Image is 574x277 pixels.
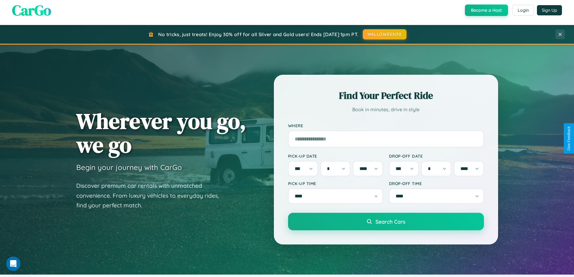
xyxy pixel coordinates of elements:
p: Book in minutes, drive in style [288,105,484,114]
label: Drop-off Date [389,153,484,159]
span: Search Cars [375,218,405,225]
button: Become a Host [465,5,508,16]
button: Sign Up [537,5,562,15]
iframe: Intercom live chat [6,257,20,271]
label: Drop-off Time [389,181,484,186]
h3: Begin your journey with CarGo [76,163,182,172]
div: Give Feedback [567,126,571,151]
label: Pick-up Time [288,181,383,186]
label: Where [288,123,484,128]
h2: Find Your Perfect Ride [288,89,484,102]
p: Discover premium car rentals with unmatched convenience. From luxury vehicles to everyday rides, ... [76,181,227,210]
button: Search Cars [288,213,484,230]
button: HALLOWEEN30 [363,29,406,39]
span: No tricks, just treats! Enjoy 30% off for all Silver and Gold users! Ends [DATE] 1pm PT. [158,31,358,37]
h1: Wherever you go, we go [76,109,246,157]
label: Pick-up Date [288,153,383,159]
button: Login [513,5,534,16]
span: CarGo [12,0,51,20]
